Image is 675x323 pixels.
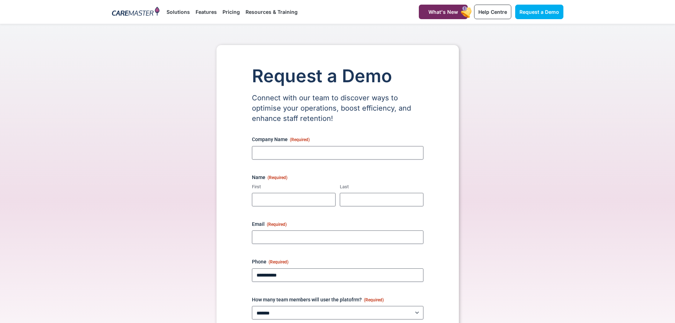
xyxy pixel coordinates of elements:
h1: Request a Demo [252,66,423,86]
label: Email [252,221,423,228]
a: What's New [419,5,468,19]
img: CareMaster Logo [112,7,160,17]
a: Help Centre [474,5,511,19]
label: First [252,184,336,190]
label: Phone [252,258,423,265]
span: Help Centre [478,9,507,15]
span: (Required) [364,297,384,302]
span: (Required) [269,260,288,264]
span: (Required) [267,222,287,227]
label: How many team members will user the platofrm? [252,296,423,303]
a: Request a Demo [515,5,563,19]
legend: Name [252,174,287,181]
label: Last [340,184,423,190]
span: What's New [428,9,458,15]
p: Connect with our team to discover ways to optimise your operations, boost efficiency, and enhance... [252,93,423,124]
span: (Required) [268,175,287,180]
span: (Required) [290,137,310,142]
label: Company Name [252,136,423,143]
span: Request a Demo [519,9,559,15]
